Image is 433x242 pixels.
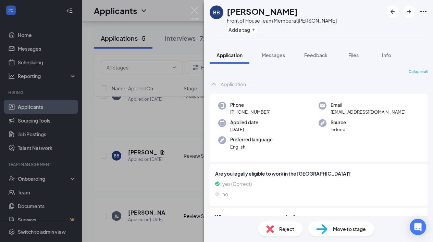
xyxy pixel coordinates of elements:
[213,9,220,16] div: BB
[251,28,256,32] svg: Plus
[279,225,294,233] span: Reject
[227,5,298,17] h1: [PERSON_NAME]
[221,81,246,88] div: Application
[382,52,391,58] span: Info
[419,8,428,16] svg: Ellipses
[386,5,399,18] button: ArrowLeftNew
[222,180,252,188] span: yes (Correct)
[210,80,218,88] svg: ChevronUp
[348,52,359,58] span: Files
[331,109,406,115] span: [EMAIL_ADDRESS][DOMAIN_NAME]
[403,5,415,18] button: ArrowRight
[230,119,258,126] span: Applied date
[230,102,271,109] span: Phone
[230,126,258,133] span: [DATE]
[222,190,228,198] span: no
[388,8,397,16] svg: ArrowLeftNew
[262,52,285,58] span: Messages
[230,109,271,115] span: [PHONE_NUMBER]
[410,219,426,235] div: Open Intercom Messenger
[331,119,346,126] span: Source
[215,213,296,221] span: What wage rate are you expecting?
[331,102,406,109] span: Email
[230,136,273,143] span: Preferred language
[216,52,243,58] span: Application
[230,143,273,150] span: English
[405,8,413,16] svg: ArrowRight
[304,52,327,58] span: Feedback
[215,170,422,177] span: Are you legally eligible to work in the [GEOGRAPHIC_DATA]?
[227,17,337,24] div: Front of House Team Member at [PERSON_NAME]
[331,126,346,133] span: Indeed
[227,26,257,33] button: PlusAdd a tag
[333,225,366,233] span: Move to stage
[409,69,428,75] span: Collapse all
